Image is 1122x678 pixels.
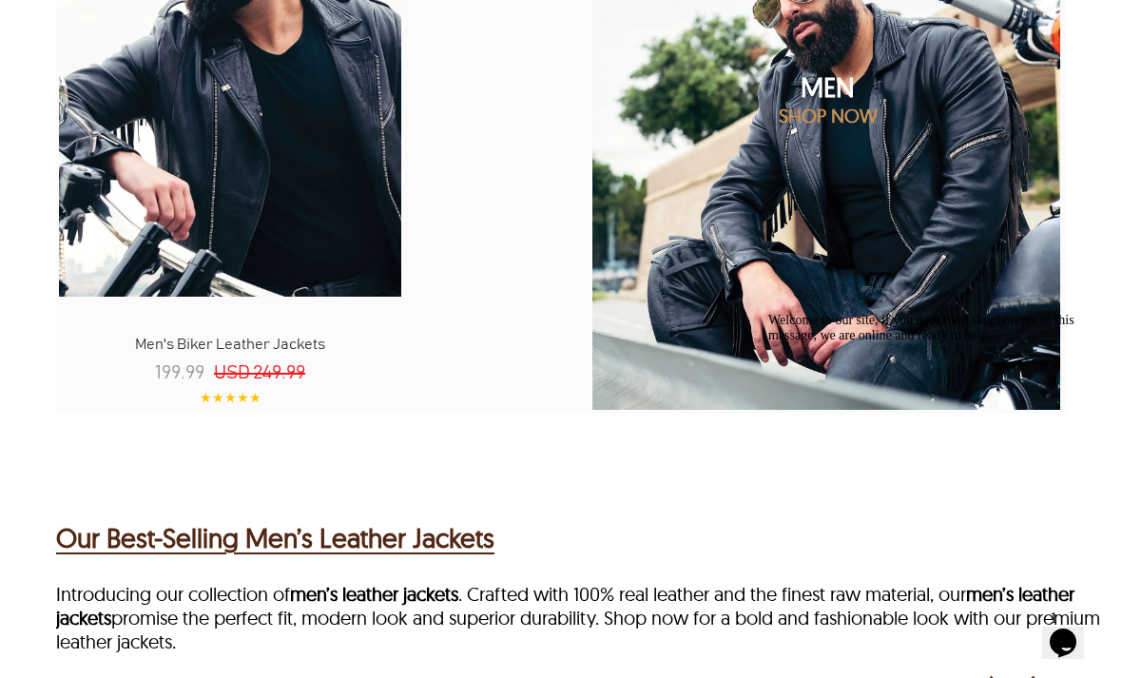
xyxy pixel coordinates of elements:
[290,582,458,606] a: men’s leather jackets
[8,8,314,37] span: Welcome to our site, if you need help simply reply to this message, we are online and ready to help.
[8,8,350,38] div: Welcome to our site, if you need help simply reply to this message, we are online and ready to help.
[59,387,401,410] p: ★★★★★
[590,104,1066,127] p: SHOP NOW
[590,70,1066,104] h2: MEN
[56,518,494,558] a: Our Best-Selling Men’s Leather Jackets
[204,363,305,382] span: USD 249.99
[59,358,401,387] p: 199.99
[56,582,1074,630] a: men’s leather jackets
[1042,602,1103,659] iframe: chat widget
[59,335,401,354] p: Men's Biker Leather Jackets
[761,305,1103,592] iframe: chat widget
[56,582,1122,653] div: Introducing our collection of . Crafted with 100% real leather and the finest raw material, our p...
